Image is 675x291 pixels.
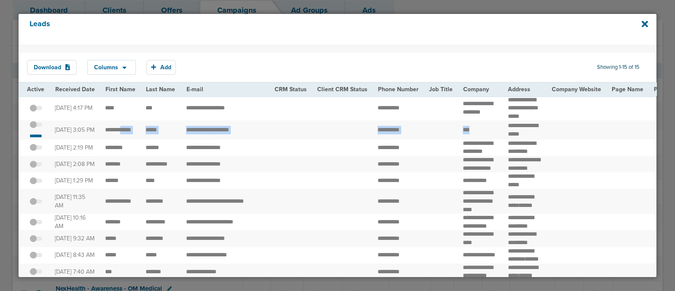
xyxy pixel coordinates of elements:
[50,139,100,156] td: [DATE] 2:19 PM
[50,214,100,230] td: [DATE] 10:16 AM
[312,83,373,96] th: Client CRM Status
[607,83,649,96] th: Page Name
[547,83,607,96] th: Company Website
[458,83,503,96] th: Company
[597,64,640,71] span: Showing 1-15 of 15
[146,60,176,75] button: Add
[503,83,547,96] th: Address
[50,156,100,172] td: [DATE] 2:08 PM
[30,19,586,39] h4: Leads
[55,86,95,93] span: Received Date
[146,86,175,93] span: Last Name
[186,86,203,93] span: E-mail
[27,60,77,75] button: Download
[50,230,100,247] td: [DATE] 9:32 AM
[50,172,100,189] td: [DATE] 1:29 PM
[50,96,100,121] td: [DATE] 4:17 PM
[378,86,418,93] span: Phone Number
[50,120,100,139] td: [DATE] 3:05 PM
[27,86,44,93] span: Active
[275,86,307,93] span: CRM Status
[424,83,458,96] th: Job Title
[50,247,100,264] td: [DATE] 8:43 AM
[50,264,100,280] td: [DATE] 7:40 AM
[105,86,135,93] span: First Name
[50,189,100,214] td: [DATE] 11:35 AM
[94,65,118,71] span: Columns
[160,64,171,71] span: Add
